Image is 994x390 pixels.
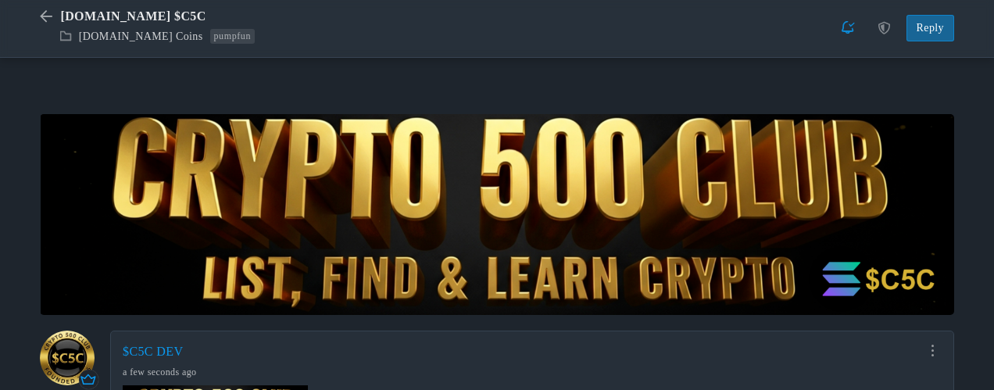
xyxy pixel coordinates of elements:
a: pumpfun [210,29,256,45]
a: [DOMAIN_NAME] Coins [79,30,203,42]
a: Reply [906,15,954,41]
span: pumpfun [210,30,256,41]
span: [DOMAIN_NAME] $C5C [60,8,209,26]
time: Aug 17, 2025 6:34 PM [123,367,196,377]
a: $C5C DEV [123,345,183,358]
img: cropcircle.png [40,331,95,385]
